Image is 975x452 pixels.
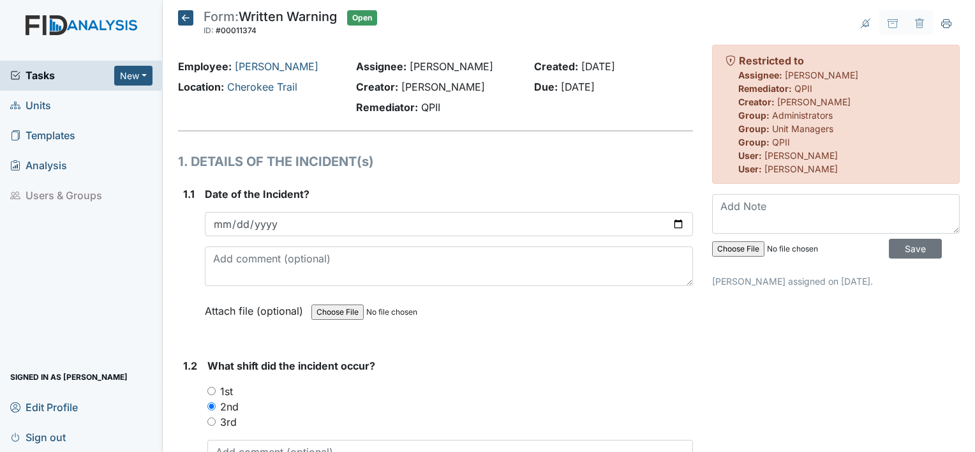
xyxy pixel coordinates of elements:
span: Analysis [10,156,67,176]
span: [PERSON_NAME] [764,150,838,161]
strong: Created: [534,60,578,73]
span: Administrators [772,110,833,121]
span: QPII [421,101,440,114]
strong: Restricted to [739,54,804,67]
span: ID: [204,26,214,35]
label: 2nd [220,399,239,414]
label: Attach file (optional) [205,296,308,319]
strong: Assignee: [738,70,782,80]
input: 3rd [207,418,216,426]
span: Signed in as [PERSON_NAME] [10,367,128,387]
span: Units [10,96,51,116]
a: Tasks [10,68,114,83]
strong: Group: [738,110,770,121]
a: Cherokee Trail [227,80,297,93]
span: Form: [204,9,239,24]
strong: Assignee: [356,60,406,73]
label: 1.1 [183,186,195,202]
input: 2nd [207,402,216,411]
strong: Employee: [178,60,232,73]
h1: 1. DETAILS OF THE INCIDENT(s) [178,152,693,171]
strong: Creator: [356,80,398,93]
span: Unit Managers [772,123,833,134]
span: [PERSON_NAME] [764,163,838,174]
strong: Location: [178,80,224,93]
span: Templates [10,126,75,146]
span: #00011374 [216,26,257,35]
span: [PERSON_NAME] [410,60,493,73]
strong: Group: [738,123,770,134]
span: What shift did the incident occur? [207,359,375,372]
strong: Group: [738,137,770,147]
span: QPII [794,83,812,94]
strong: Remediator: [738,83,792,94]
span: Date of the Incident? [205,188,309,200]
strong: Due: [534,80,558,93]
div: Written Warning [204,10,337,38]
label: 3rd [220,414,237,430]
input: Save [889,239,942,259]
strong: Remediator: [356,101,418,114]
span: Sign out [10,427,66,447]
span: Edit Profile [10,397,78,417]
strong: User: [738,150,762,161]
label: 1st [220,384,233,399]
span: [PERSON_NAME] [777,96,851,107]
a: [PERSON_NAME] [235,60,318,73]
span: [PERSON_NAME] [401,80,485,93]
span: [PERSON_NAME] [785,70,858,80]
span: [DATE] [561,80,595,93]
button: New [114,66,153,86]
span: Open [347,10,377,26]
strong: User: [738,163,762,174]
span: [DATE] [581,60,615,73]
p: [PERSON_NAME] assigned on [DATE]. [712,275,960,288]
span: QPII [772,137,790,147]
label: 1.2 [183,358,197,373]
input: 1st [207,387,216,395]
strong: Creator: [738,96,775,107]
